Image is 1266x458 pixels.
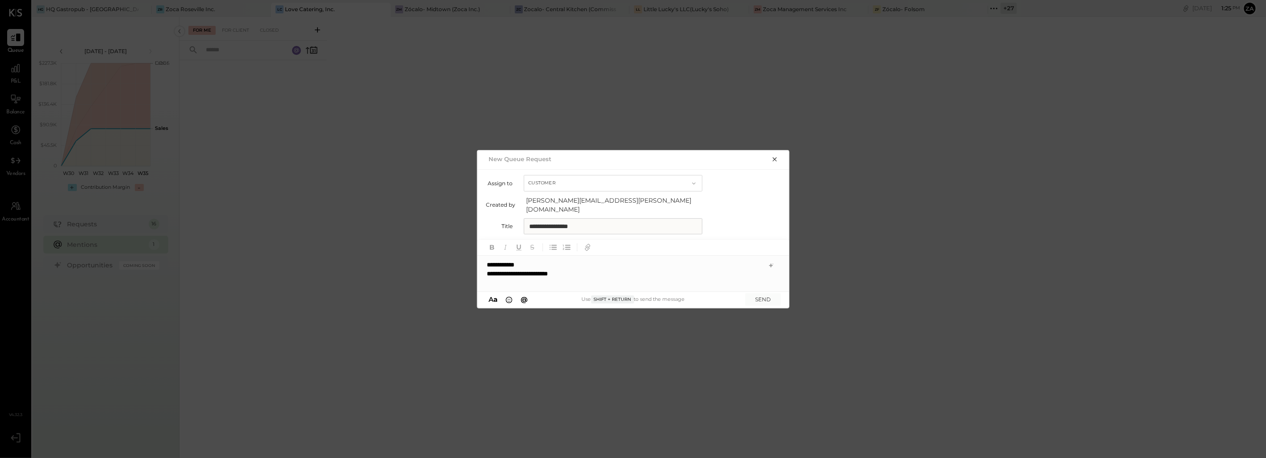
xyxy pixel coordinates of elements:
[513,241,525,253] button: Underline
[591,296,634,304] span: Shift + Return
[486,201,516,208] label: Created by
[524,175,702,192] button: Customer
[489,155,552,162] h2: New Queue Request
[745,293,781,305] button: SEND
[486,241,498,253] button: Bold
[526,196,705,214] span: [PERSON_NAME][EMAIL_ADDRESS][PERSON_NAME][DOMAIN_NAME]
[521,295,528,304] span: @
[518,295,531,304] button: @
[526,241,538,253] button: Strikethrough
[547,241,559,253] button: Unordered List
[486,295,501,304] button: Aa
[531,296,736,304] div: Use to send the message
[493,295,497,304] span: a
[500,241,511,253] button: Italic
[486,180,513,187] label: Assign to
[561,241,572,253] button: Ordered List
[582,241,593,253] button: Add URL
[486,223,513,229] label: Title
